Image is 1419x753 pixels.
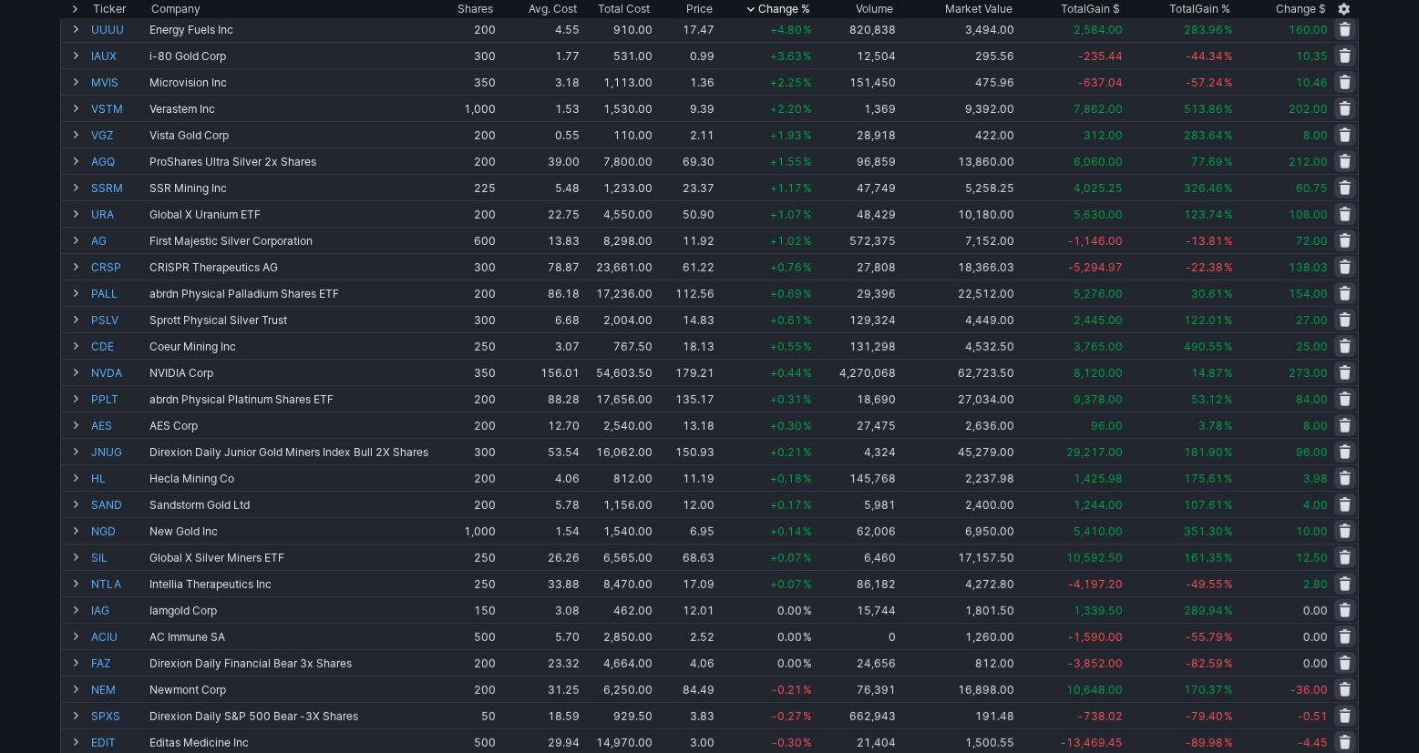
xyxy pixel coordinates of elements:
[803,419,812,432] span: %
[1074,23,1123,36] span: 2,584.00
[898,385,1017,412] td: 27,034.00
[1191,392,1223,406] span: 53.12
[898,227,1017,253] td: 7,152.00
[1224,128,1233,142] span: %
[1224,234,1233,248] span: %
[91,650,146,676] a: FAZ
[1074,340,1123,353] span: 3,765.00
[1303,128,1328,142] span: 8.00
[803,76,812,89] span: %
[1191,155,1223,168] span: 77.69
[654,517,716,544] td: 6.95
[770,445,802,459] span: +0.21
[1184,445,1223,459] span: 181.90
[898,42,1017,68] td: 295.56
[898,174,1017,200] td: 5,258.25
[91,228,146,253] a: AG
[432,253,498,280] td: 300
[1074,208,1123,221] span: 5,630.00
[898,148,1017,174] td: 13,860.00
[770,49,802,63] span: +3.63
[1296,49,1328,63] span: 10.35
[91,122,146,148] a: VGZ
[432,15,498,42] td: 200
[91,571,146,596] a: NTLA
[91,597,146,623] a: IAG
[432,491,498,517] td: 200
[149,102,430,116] div: Verastem Inc
[581,95,654,121] td: 1,530.00
[803,524,812,538] span: %
[803,498,812,512] span: %
[814,359,898,385] td: 4,270,068
[770,551,802,565] span: +0.07
[581,280,654,306] td: 17,236.00
[1296,234,1328,248] span: 72.00
[770,472,802,485] span: +0.18
[1303,498,1328,512] span: 4.00
[898,121,1017,148] td: 422.00
[91,465,146,491] a: HL
[1296,313,1328,327] span: 27.00
[498,42,581,68] td: 1.77
[1074,524,1123,538] span: 5,410.00
[1224,155,1233,168] span: %
[149,76,430,89] div: Microvision Inc
[581,174,654,200] td: 1,233.00
[432,95,498,121] td: 1,000
[1289,23,1328,36] span: 160.00
[654,42,716,68] td: 0.99
[1184,524,1223,538] span: 351.30
[814,491,898,517] td: 5,981
[803,181,812,195] span: %
[814,121,898,148] td: 28,918
[91,148,146,174] a: AGQ
[654,174,716,200] td: 23.37
[1198,419,1223,432] span: 3.78
[1186,49,1223,63] span: -44.34
[1184,208,1223,221] span: 123.74
[1296,524,1328,538] span: 10.00
[1289,366,1328,380] span: 273.00
[1074,181,1123,195] span: 4,025.25
[1224,445,1233,459] span: %
[581,464,654,491] td: 812.00
[814,148,898,174] td: 96,859
[91,333,146,359] a: CDE
[149,313,430,327] div: Sprott Physical Silver Trust
[1074,498,1123,512] span: 1,244.00
[814,174,898,200] td: 47,749
[898,253,1017,280] td: 18,366.03
[1224,366,1233,380] span: %
[91,412,146,438] a: AES
[1074,313,1123,327] span: 2,445.00
[1074,155,1123,168] span: 6,060.00
[432,544,498,570] td: 250
[498,253,581,280] td: 78.87
[1091,419,1123,432] span: 96.00
[814,15,898,42] td: 820,838
[770,524,802,538] span: +0.14
[654,491,716,517] td: 12.00
[498,68,581,95] td: 3.18
[498,121,581,148] td: 0.55
[581,359,654,385] td: 54,603.50
[1224,392,1233,406] span: %
[803,128,812,142] span: %
[654,227,716,253] td: 11.92
[498,359,581,385] td: 156.01
[149,155,430,168] div: ProShares Ultra Silver 2x Shares
[432,359,498,385] td: 350
[91,624,146,649] a: ACIU
[1186,260,1223,274] span: -22.38
[803,234,812,248] span: %
[581,200,654,227] td: 4,550.00
[898,464,1017,491] td: 2,237.98
[149,260,430,274] div: CRISPR Therapeutics AG
[1224,76,1233,89] span: %
[1184,23,1223,36] span: 283.96
[149,551,430,565] div: Global X Silver Miners ETF
[770,498,802,512] span: +0.17
[498,306,581,332] td: 6.68
[498,148,581,174] td: 39.00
